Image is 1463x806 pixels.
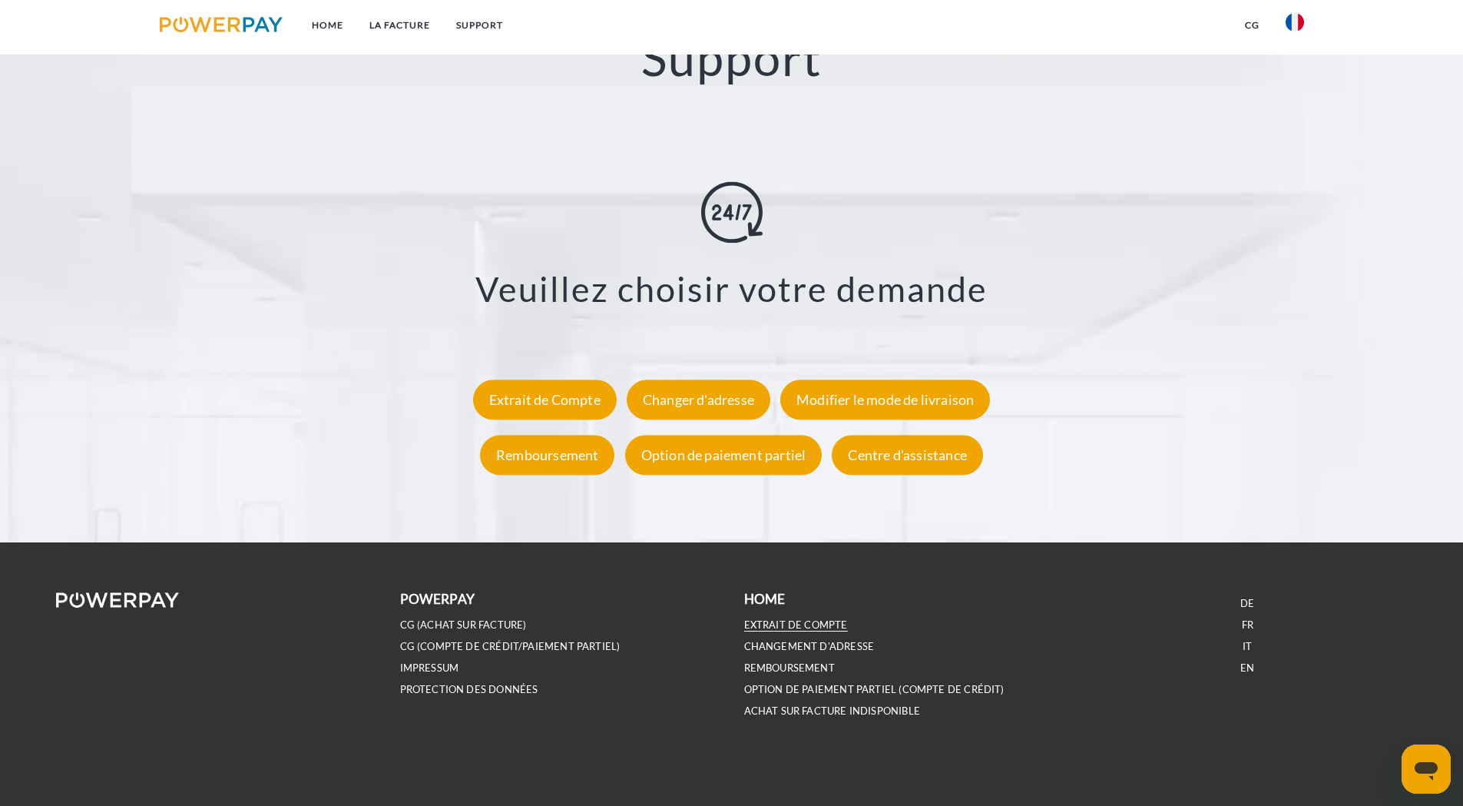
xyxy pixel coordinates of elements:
[776,391,994,408] a: Modifier le mode de livraison
[1286,13,1304,32] img: fr
[476,446,618,463] a: Remboursement
[744,619,848,632] a: EXTRAIT DE COMPTE
[56,592,180,608] img: logo-powerpay-white.svg
[744,683,1005,696] a: OPTION DE PAIEMENT PARTIEL (Compte de crédit)
[1242,619,1253,632] a: FR
[299,12,356,39] a: Home
[625,435,823,475] div: Option de paiement partiel
[744,662,835,675] a: REMBOURSEMENT
[400,683,538,696] a: PROTECTION DES DONNÉES
[1240,662,1254,675] a: EN
[623,391,774,408] a: Changer d'adresse
[469,391,621,408] a: Extrait de Compte
[400,619,527,632] a: CG (achat sur facture)
[701,182,763,244] img: online-shopping.svg
[621,446,826,463] a: Option de paiement partiel
[1240,597,1254,610] a: DE
[780,380,990,420] div: Modifier le mode de livraison
[160,17,283,32] img: logo-powerpay.svg
[828,446,986,463] a: Centre d'assistance
[400,662,459,675] a: IMPRESSUM
[744,640,875,653] a: Changement d'adresse
[400,591,475,607] b: POWERPAY
[1402,745,1451,794] iframe: Bouton de lancement de la fenêtre de messagerie
[356,12,443,39] a: LA FACTURE
[1243,640,1252,653] a: IT
[400,640,621,653] a: CG (Compte de crédit/paiement partiel)
[744,705,920,718] a: ACHAT SUR FACTURE INDISPONIBLE
[1232,12,1273,39] a: CG
[73,28,1390,88] h2: Support
[744,591,786,607] b: Home
[443,12,516,39] a: Support
[832,435,982,475] div: Centre d'assistance
[480,435,614,475] div: Remboursement
[473,380,617,420] div: Extrait de Compte
[627,380,770,420] div: Changer d'adresse
[92,268,1371,311] h3: Veuillez choisir votre demande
